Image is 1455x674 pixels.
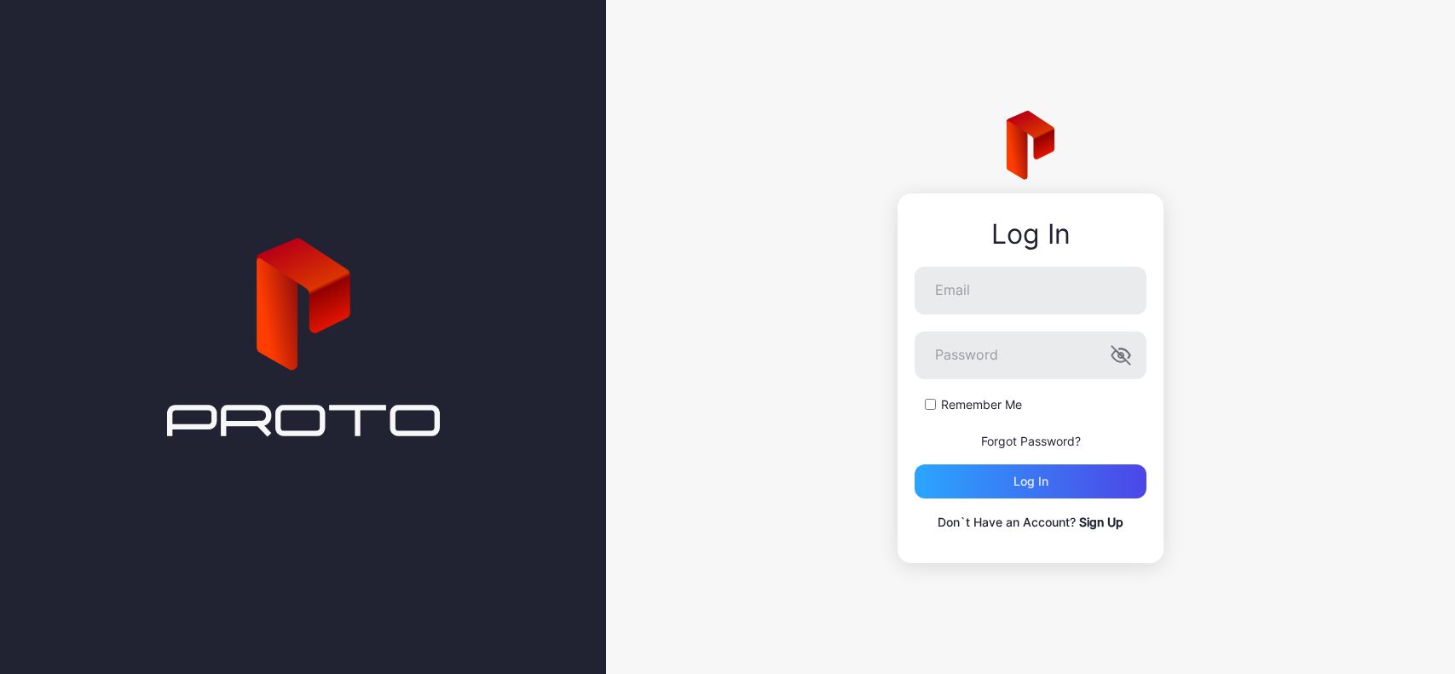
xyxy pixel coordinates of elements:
[915,267,1146,314] input: Email
[1111,345,1131,366] button: Password
[915,464,1146,498] button: Log in
[941,396,1022,413] label: Remember Me
[1013,475,1048,488] div: Log in
[1079,515,1123,529] a: Sign Up
[915,219,1146,250] div: Log In
[915,331,1146,379] input: Password
[981,434,1081,448] a: Forgot Password?
[915,512,1146,533] p: Don`t Have an Account?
